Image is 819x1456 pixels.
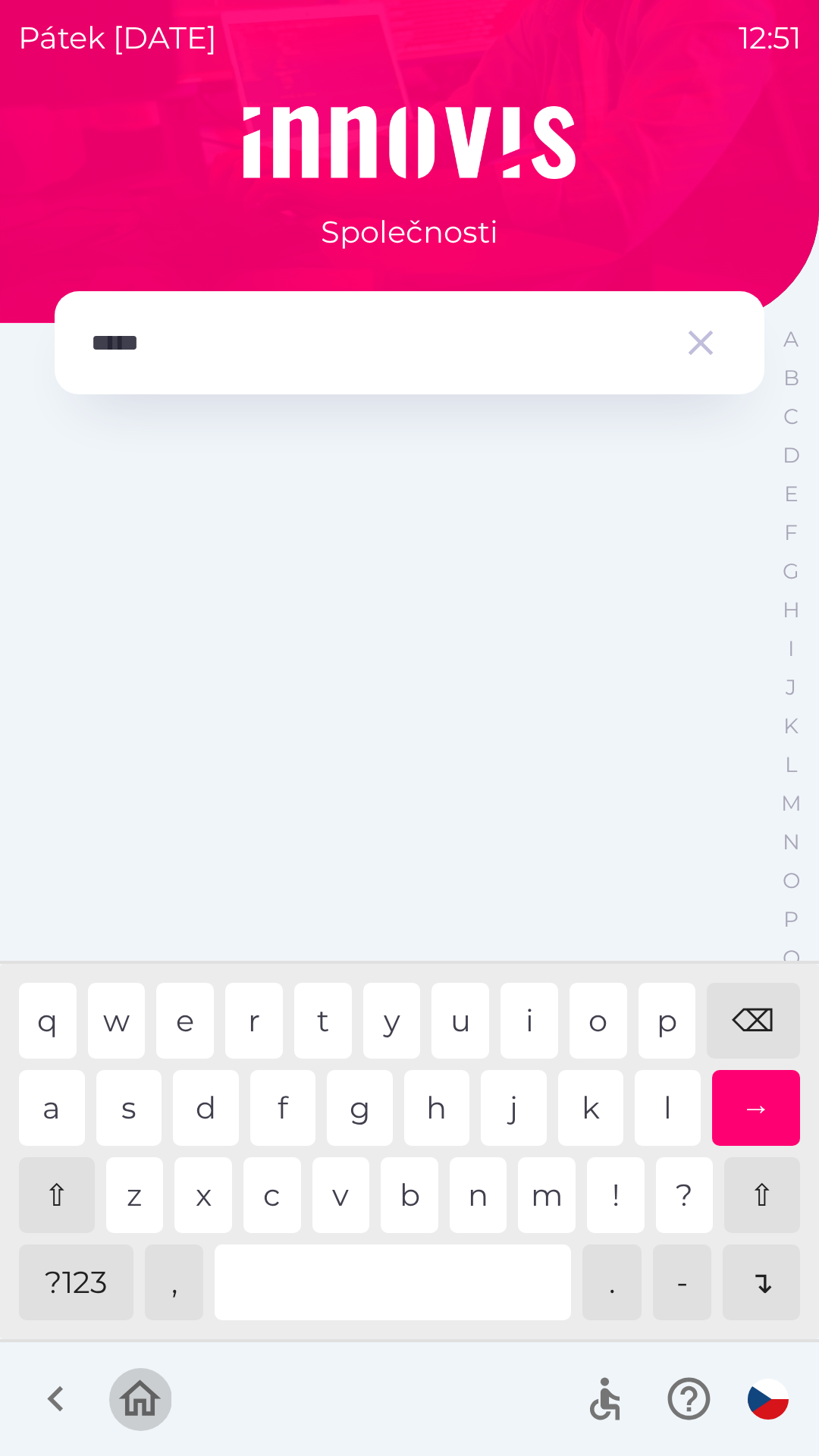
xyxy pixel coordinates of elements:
[772,745,810,784] button: L
[321,209,498,255] p: Společnosti
[783,442,800,469] p: D
[772,629,810,668] button: I
[772,552,810,591] button: G
[772,784,810,823] button: M
[783,906,799,933] p: P
[772,668,810,707] button: J
[783,868,800,894] p: O
[783,365,799,391] p: B
[18,15,217,61] p: pátek [DATE]
[772,939,810,977] button: Q
[786,674,796,701] p: J
[55,106,764,179] img: Logo
[783,403,799,430] p: C
[784,481,799,507] p: E
[772,591,810,629] button: H
[783,945,800,971] p: Q
[781,790,802,817] p: M
[783,326,799,353] p: A
[772,513,810,552] button: F
[772,707,810,745] button: K
[783,829,800,855] p: N
[772,359,810,397] button: B
[772,320,810,359] button: A
[772,397,810,436] button: C
[783,558,799,585] p: G
[772,436,810,475] button: D
[772,900,810,939] button: P
[748,1379,789,1420] img: cs flag
[772,823,810,861] button: N
[783,597,800,623] p: H
[784,519,798,546] p: F
[772,861,810,900] button: O
[785,752,797,778] p: L
[772,475,810,513] button: E
[788,635,794,662] p: I
[783,713,799,739] p: K
[739,15,801,61] p: 12:51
